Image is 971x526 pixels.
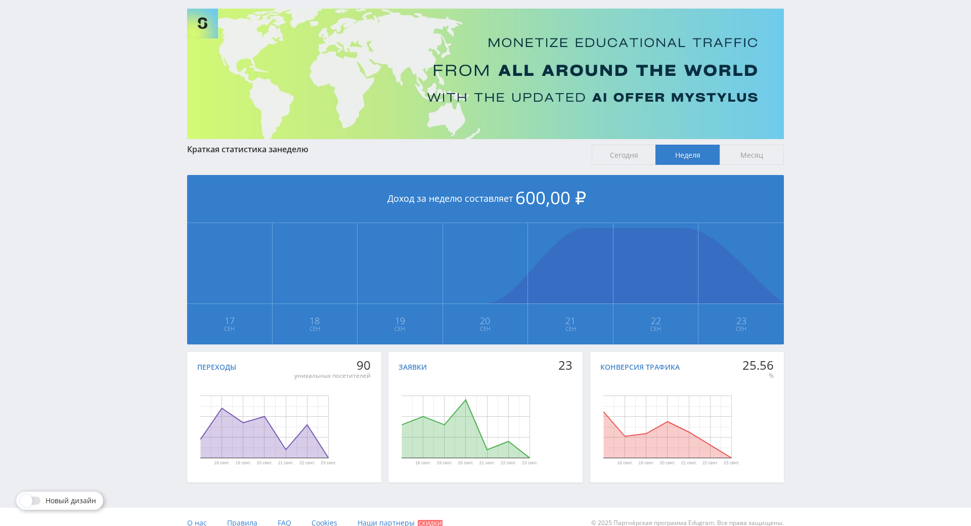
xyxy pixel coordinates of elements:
text: 19 сент. [437,461,453,466]
span: Новый дизайн [46,497,96,505]
div: 90 [294,358,371,372]
span: Месяц [720,145,784,165]
svg: Диаграмма. [167,376,362,477]
span: Сен [444,325,527,333]
span: Сен [614,325,698,333]
span: Сен [273,325,357,333]
div: Переходы [197,363,236,371]
span: 22 [614,317,698,325]
span: Сен [699,325,783,333]
text: 20 сент. [659,461,675,466]
text: 19 сент. [235,461,251,466]
svg: Диаграмма. [368,376,563,477]
div: Доход за неделю составляет [187,175,784,223]
span: Неделя [655,145,720,165]
text: 21 сент. [479,461,495,466]
div: Заявки [399,363,427,371]
div: Конверсия трафика [600,363,680,371]
span: Сен [188,325,272,333]
svg: Диаграмма. [570,376,765,477]
span: 17 [188,317,272,325]
text: 20 сент. [458,461,474,466]
text: 21 сент. [681,461,696,466]
text: 22 сент. [501,461,516,466]
span: Сен [358,325,442,333]
span: 21 [528,317,612,325]
span: 19 [358,317,442,325]
img: Banner [187,9,784,139]
text: 23 сент. [724,461,739,466]
div: 25.56 [742,358,774,372]
div: % [742,372,774,380]
span: Сегодня [592,145,656,165]
text: 21 сент. [278,461,294,466]
text: 18 сент. [214,461,230,466]
span: 20 [444,317,527,325]
text: 19 сент. [638,461,654,466]
span: Сен [528,325,612,333]
text: 18 сент. [617,461,633,466]
span: 23 [699,317,783,325]
text: 23 сент. [522,461,538,466]
span: 600,00 ₽ [515,186,586,209]
text: 18 сент. [416,461,431,466]
div: Краткая статистика за [187,145,582,154]
span: неделю [277,144,308,155]
text: 23 сент. [321,461,336,466]
text: 22 сент. [702,461,718,466]
div: 23 [558,358,572,372]
div: уникальных посетителей [294,372,371,380]
span: 18 [273,317,357,325]
text: 22 сент. [299,461,315,466]
text: 20 сент. [257,461,273,466]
